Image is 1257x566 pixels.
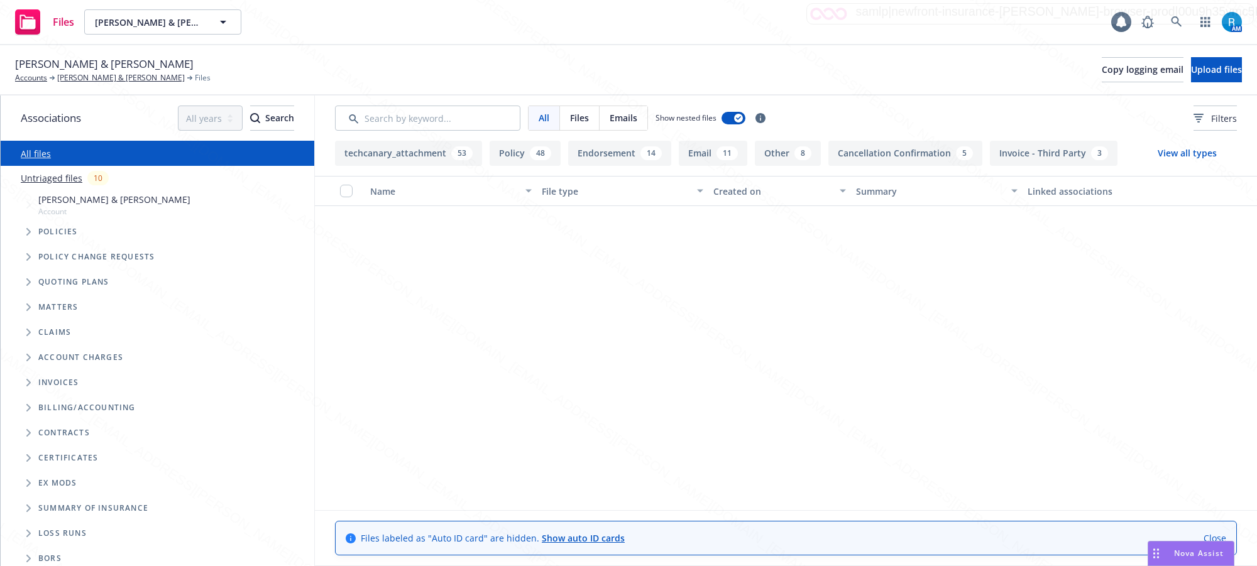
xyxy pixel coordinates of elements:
[195,72,211,84] span: Files
[15,72,47,84] a: Accounts
[1135,9,1160,35] a: Report a Bug
[490,141,561,166] button: Policy
[537,176,708,206] button: File type
[38,354,123,361] span: Account charges
[38,379,79,386] span: Invoices
[1148,542,1164,565] div: Drag to move
[828,141,982,166] button: Cancellation Confirmation
[1191,57,1242,82] button: Upload files
[713,185,832,198] div: Created on
[38,404,136,411] span: Billing/Accounting
[53,17,74,27] span: Files
[568,141,671,166] button: Endorsement
[38,479,77,487] span: Ex Mods
[708,176,851,206] button: Created on
[451,146,473,160] div: 53
[38,193,190,206] span: [PERSON_NAME] & [PERSON_NAME]
[15,56,194,72] span: [PERSON_NAME] & [PERSON_NAME]
[1222,12,1242,32] img: photo
[38,206,190,217] span: Account
[340,185,353,197] input: Select all
[1091,146,1108,160] div: 3
[361,531,625,545] span: Files labeled as "Auto ID card" are hidden.
[335,106,520,131] input: Search by keyword...
[1174,548,1224,558] span: Nova Assist
[1194,106,1237,131] button: Filters
[990,141,1117,166] button: Invoice - Third Party
[570,111,589,124] span: Files
[530,146,551,160] div: 48
[1211,112,1237,125] span: Filters
[1028,185,1189,198] div: Linked associations
[38,454,98,462] span: Certificates
[38,555,62,562] span: BORs
[679,141,747,166] button: Email
[21,171,82,185] a: Untriaged files
[38,303,78,311] span: Matters
[38,530,87,537] span: Loss Runs
[38,228,78,236] span: Policies
[640,146,662,160] div: 14
[38,429,90,437] span: Contracts
[794,146,811,160] div: 8
[1102,57,1183,82] button: Copy logging email
[610,111,637,124] span: Emails
[335,141,482,166] button: techcanary_attachment
[250,106,294,131] button: SearchSearch
[21,148,51,160] a: All files
[542,532,625,544] a: Show auto ID cards
[716,146,738,160] div: 11
[1194,112,1237,125] span: Filters
[956,146,973,160] div: 5
[1102,63,1183,75] span: Copy logging email
[851,176,1023,206] button: Summary
[87,171,109,185] div: 10
[38,504,148,512] span: Summary of insurance
[1191,63,1242,75] span: Upload files
[95,16,204,29] span: [PERSON_NAME] & [PERSON_NAME]
[539,111,549,124] span: All
[1138,141,1237,166] button: View all types
[38,253,155,261] span: Policy change requests
[10,4,79,40] a: Files
[250,106,294,130] div: Search
[755,141,821,166] button: Other
[656,112,716,123] span: Show nested files
[1023,176,1194,206] button: Linked associations
[21,110,81,126] span: Associations
[856,185,1004,198] div: Summary
[57,72,185,84] a: [PERSON_NAME] & [PERSON_NAME]
[1193,9,1218,35] a: Switch app
[542,185,689,198] div: File type
[250,113,260,123] svg: Search
[370,185,518,198] div: Name
[1148,541,1234,566] button: Nova Assist
[365,176,537,206] button: Name
[1164,9,1189,35] a: Search
[38,329,71,336] span: Claims
[1204,531,1226,545] a: Close
[38,278,109,286] span: Quoting plans
[84,9,241,35] button: [PERSON_NAME] & [PERSON_NAME]
[1,190,314,395] div: Tree Example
